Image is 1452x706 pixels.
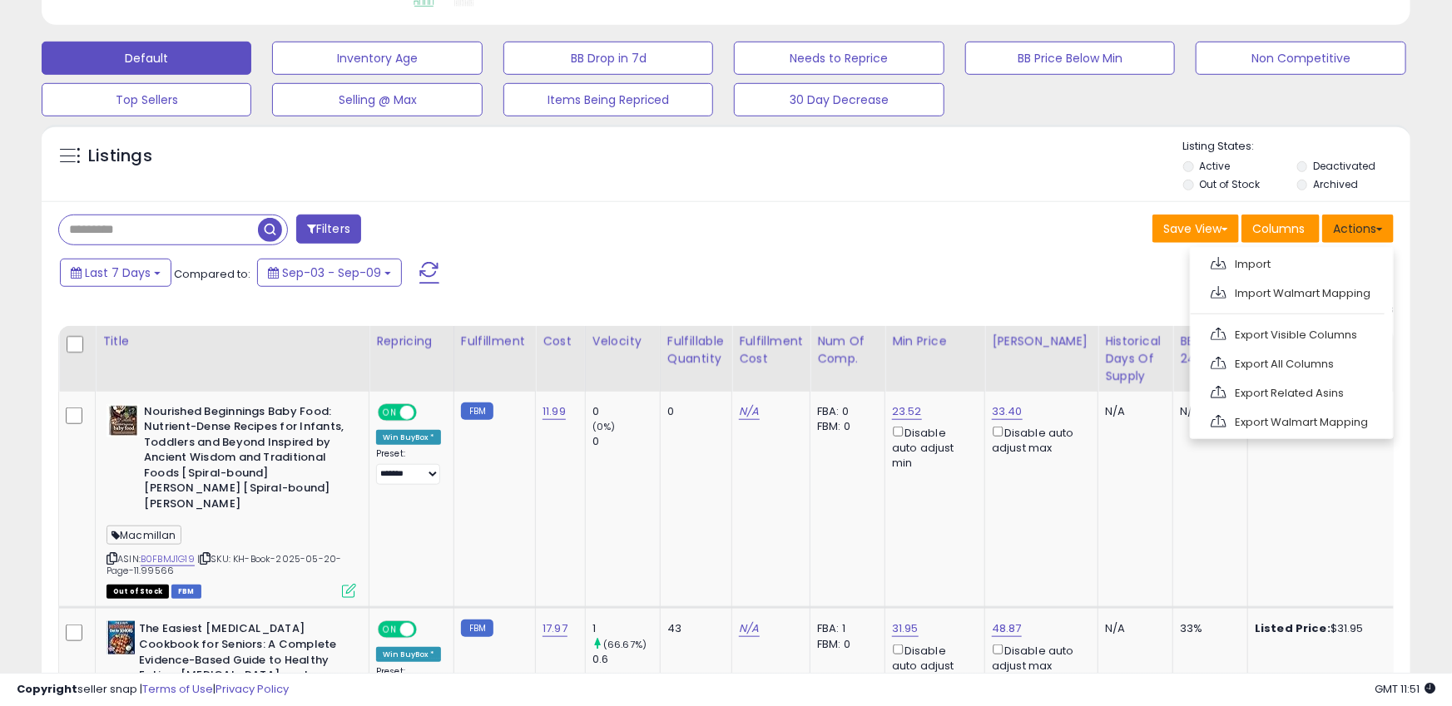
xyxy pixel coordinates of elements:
[592,621,660,636] div: 1
[60,259,171,287] button: Last 7 Days
[216,681,289,697] a: Privacy Policy
[667,333,725,368] div: Fulfillable Quantity
[817,333,878,368] div: Num of Comp.
[1152,215,1239,243] button: Save View
[376,647,441,662] div: Win BuyBox *
[461,402,493,420] small: FBM
[667,621,719,636] div: 43
[965,42,1175,75] button: BB Price Below Min
[144,404,346,516] b: Nourished Beginnings Baby Food: Nutrient-Dense Recipes for Infants, Toddlers and Beyond Inspired ...
[1199,351,1381,377] a: Export All Columns
[272,42,482,75] button: Inventory Age
[376,430,441,445] div: Win BuyBox *
[1199,251,1381,277] a: Import
[1199,322,1381,348] a: Export Visible Columns
[107,404,356,597] div: ASIN:
[1313,159,1375,173] label: Deactivated
[141,552,195,566] a: B0FBMJ1G19
[461,620,493,637] small: FBM
[543,620,567,637] a: 17.97
[1196,42,1405,75] button: Non Competitive
[1199,159,1230,173] label: Active
[1252,220,1305,237] span: Columns
[379,623,400,637] span: ON
[739,333,803,368] div: Fulfillment Cost
[543,333,578,350] div: Cost
[817,419,872,434] div: FBM: 0
[42,83,251,116] button: Top Sellers
[1375,681,1435,697] span: 2025-09-17 11:51 GMT
[107,526,181,545] span: Macmillan
[739,403,759,420] a: N/A
[257,259,402,287] button: Sep-03 - Sep-09
[376,448,441,486] div: Preset:
[667,404,719,419] div: 0
[1180,621,1235,636] div: 33%
[88,145,152,168] h5: Listings
[739,620,759,637] a: N/A
[282,264,381,281] span: Sep-03 - Sep-09
[107,621,135,654] img: 51ZtlNsi13L._SL40_.jpg
[17,681,77,697] strong: Copyright
[379,405,400,419] span: ON
[992,403,1023,420] a: 33.40
[817,404,872,419] div: FBA: 0
[107,404,140,437] img: 51xg0bknC0L._SL40_.jpg
[1199,177,1260,191] label: Out of Stock
[1105,404,1160,419] div: N/A
[174,266,250,282] span: Compared to:
[992,641,1085,674] div: Disable auto adjust max
[892,403,922,420] a: 23.52
[296,215,361,244] button: Filters
[272,83,482,116] button: Selling @ Max
[1199,280,1381,306] a: Import Walmart Mapping
[1183,139,1410,155] p: Listing States:
[1180,404,1235,419] div: N/A
[603,638,647,651] small: (66.67%)
[85,264,151,281] span: Last 7 Days
[1255,621,1393,636] div: $31.95
[592,333,653,350] div: Velocity
[734,83,944,116] button: 30 Day Decrease
[414,623,441,637] span: OFF
[1105,621,1160,636] div: N/A
[1313,177,1358,191] label: Archived
[892,620,919,637] a: 31.95
[592,404,660,419] div: 0
[376,333,447,350] div: Repricing
[592,434,660,449] div: 0
[1241,215,1320,243] button: Columns
[892,423,972,471] div: Disable auto adjust min
[592,420,616,433] small: (0%)
[107,585,169,599] span: All listings that are currently out of stock and unavailable for purchase on Amazon
[1180,333,1241,368] div: BB Share 24h.
[817,621,872,636] div: FBA: 1
[414,405,441,419] span: OFF
[992,333,1091,350] div: [PERSON_NAME]
[892,641,972,689] div: Disable auto adjust min
[461,333,528,350] div: Fulfillment
[102,333,362,350] div: Title
[171,585,201,599] span: FBM
[42,42,251,75] button: Default
[1255,620,1331,636] b: Listed Price:
[1199,380,1381,406] a: Export Related Asins
[592,652,660,667] div: 0.6
[992,620,1022,637] a: 48.87
[142,681,213,697] a: Terms of Use
[1199,409,1381,435] a: Export Walmart Mapping
[17,682,289,698] div: seller snap | |
[734,42,944,75] button: Needs to Reprice
[1322,215,1394,243] button: Actions
[1105,333,1166,385] div: Historical Days Of Supply
[503,83,713,116] button: Items Being Repriced
[503,42,713,75] button: BB Drop in 7d
[817,637,872,652] div: FBM: 0
[892,333,978,350] div: Min Price
[543,403,566,420] a: 11.99
[992,423,1085,456] div: Disable auto adjust max
[107,552,341,577] span: | SKU: KH-Book-2025-05-20-Page-11.99566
